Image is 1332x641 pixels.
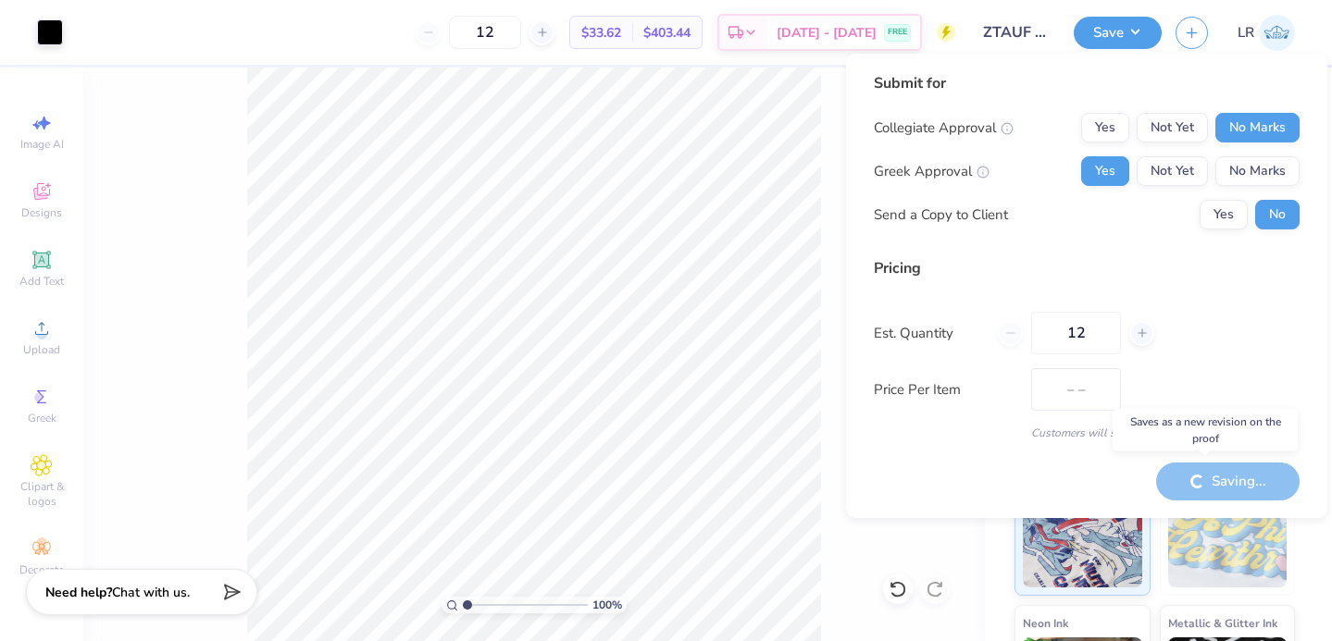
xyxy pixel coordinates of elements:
[592,597,622,613] span: 100 %
[643,23,691,43] span: $403.44
[874,161,990,182] div: Greek Approval
[1081,113,1129,142] button: Yes
[1259,15,1295,51] img: Lyndsey Roth
[1031,312,1121,354] input: – –
[581,23,621,43] span: $33.62
[1238,22,1254,43] span: LR
[1113,409,1298,451] div: Saves as a new revision on the proof
[21,205,62,220] span: Designs
[1255,200,1300,229] button: No
[9,479,74,509] span: Clipart & logos
[19,274,64,289] span: Add Text
[20,137,64,152] span: Image AI
[969,14,1060,51] input: Untitled Design
[874,379,1017,401] label: Price Per Item
[1215,113,1300,142] button: No Marks
[777,23,877,43] span: [DATE] - [DATE]
[874,323,984,344] label: Est. Quantity
[874,117,1014,139] div: Collegiate Approval
[874,72,1300,94] div: Submit for
[28,411,56,425] span: Greek
[23,342,60,357] span: Upload
[1238,15,1295,51] a: LR
[1215,156,1300,186] button: No Marks
[1074,17,1162,49] button: Save
[1137,156,1208,186] button: Not Yet
[1081,156,1129,186] button: Yes
[874,425,1300,441] div: Customers will see this price on HQ.
[1137,113,1208,142] button: Not Yet
[874,257,1300,279] div: Pricing
[888,26,907,39] span: FREE
[1200,200,1248,229] button: Yes
[1168,613,1277,633] span: Metallic & Glitter Ink
[112,584,190,601] span: Chat with us.
[449,16,521,49] input: – –
[1168,495,1288,587] img: Puff Ink
[1023,495,1142,587] img: Standard
[874,204,1008,226] div: Send a Copy to Client
[45,584,112,601] strong: Need help?
[19,562,64,577] span: Decorate
[1023,613,1068,633] span: Neon Ink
